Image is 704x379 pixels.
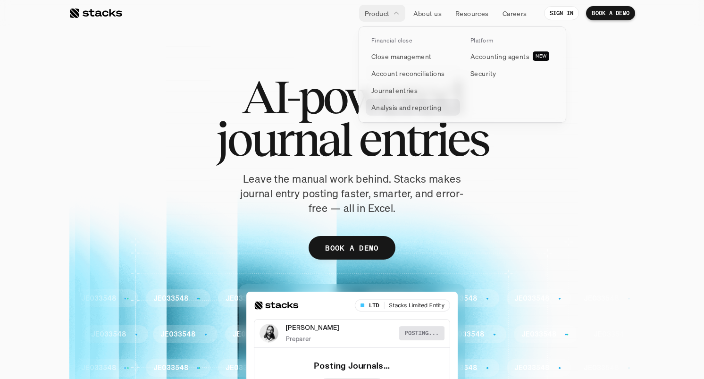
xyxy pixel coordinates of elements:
a: BOOK A DEMO [586,6,635,20]
p: JE033548 [475,330,510,338]
a: Close management [366,48,460,65]
p: JE033548 [620,330,654,338]
a: Account reconciliations [366,65,460,82]
a: BOOK A DEMO [309,236,395,260]
p: Resources [455,8,489,18]
a: Resources [450,5,494,22]
p: JE033548 [416,364,451,372]
p: JE033548 [488,295,523,303]
span: entries [359,118,488,160]
p: JE033548 [127,364,162,372]
p: Journal entries [371,85,418,95]
p: Account reconciliations [371,68,445,78]
a: Security [465,65,559,82]
p: JE033548 [344,295,379,303]
p: JE033548 [117,330,152,338]
p: Product [365,8,390,18]
p: JE033548 [55,295,90,303]
p: JE033548 [127,295,162,303]
p: JE033548 [344,364,379,372]
p: JE033548 [488,364,523,372]
p: About us [413,8,442,18]
p: JE033548 [630,364,665,372]
p: JE033548 [558,364,593,372]
a: Privacy Policy [111,180,153,186]
p: Financial close [371,37,412,44]
span: AI-powered [242,76,462,118]
p: JE033548 [200,364,235,372]
p: JE033548 [259,330,293,338]
p: Close management [371,51,432,61]
p: JE033548 [547,330,582,338]
p: JE033548 [416,295,451,303]
a: Analysis and reporting [366,99,460,116]
h2: NEW [536,53,546,59]
a: SIGN IN [544,6,579,20]
p: JE033548 [200,295,235,303]
p: JE033548 [331,330,366,338]
p: SIGN IN [550,10,574,17]
p: BOOK A DEMO [592,10,629,17]
a: About us [408,5,447,22]
p: JE033548 [55,364,90,372]
p: JE033548 [186,330,221,338]
p: Leave the manual work behind. Stacks makes journal entry posting faster, smarter, and error-free ... [234,172,470,215]
span: journal [216,118,351,160]
p: JE033548 [403,330,438,338]
a: Journal entries [366,82,460,99]
p: Careers [503,8,527,18]
p: JE033548 [630,295,665,303]
p: JE033548 [272,295,307,303]
p: JE033548 [558,295,593,303]
p: Accounting agents [470,51,529,61]
a: Careers [497,5,533,22]
p: Analysis and reporting [371,102,441,112]
a: Accounting agentsNEW [465,48,559,65]
p: BOOK A DEMO [325,241,379,255]
p: JE033548 [272,364,307,372]
p: Platform [470,37,494,44]
p: Security [470,68,496,78]
p: JE033548 [45,330,80,338]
